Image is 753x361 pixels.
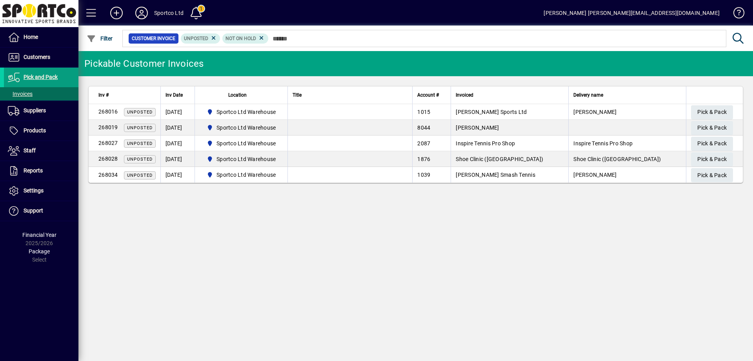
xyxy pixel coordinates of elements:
[573,91,603,99] span: Delivery name
[456,109,527,115] span: [PERSON_NAME] Sports Ltd
[24,127,46,134] span: Products
[4,27,78,47] a: Home
[456,125,499,131] span: [PERSON_NAME]
[4,101,78,121] a: Suppliers
[216,139,276,147] span: Sportco Ltd Warehouse
[697,169,727,182] span: Pick & Pack
[204,107,279,117] span: Sportco Ltd Warehouse
[573,140,633,147] span: Inspire Tennis Pro Shop
[228,91,247,99] span: Location
[98,124,118,130] span: 268019
[691,168,733,182] button: Pick & Pack
[4,141,78,161] a: Staff
[200,91,283,99] div: Location
[222,33,268,44] mat-chip: Hold Status: Not On Hold
[456,172,535,178] span: [PERSON_NAME] Smash Tennis
[204,123,279,132] span: Sportco Ltd Warehouse
[127,141,153,146] span: Unposted
[456,140,515,147] span: Inspire Tennis Pro Shop
[697,121,727,134] span: Pick & Pack
[98,156,118,162] span: 268028
[166,91,183,99] span: Inv Date
[691,105,733,119] button: Pick & Pack
[160,136,195,151] td: [DATE]
[216,108,276,116] span: Sportco Ltd Warehouse
[204,170,279,180] span: Sportco Ltd Warehouse
[24,34,38,40] span: Home
[22,232,56,238] span: Financial Year
[98,91,109,99] span: Inv #
[216,171,276,179] span: Sportco Ltd Warehouse
[417,109,430,115] span: 1015
[456,91,473,99] span: Invoiced
[293,91,302,99] span: Title
[98,140,118,146] span: 268027
[417,140,430,147] span: 2087
[573,91,681,99] div: Delivery name
[85,31,115,46] button: Filter
[160,167,195,183] td: [DATE]
[98,91,156,99] div: Inv #
[24,187,44,194] span: Settings
[216,124,276,132] span: Sportco Ltd Warehouse
[184,36,208,41] span: Unposted
[204,154,279,164] span: Sportco Ltd Warehouse
[160,151,195,167] td: [DATE]
[4,201,78,221] a: Support
[417,172,430,178] span: 1039
[417,125,430,131] span: 8044
[204,139,279,148] span: Sportco Ltd Warehouse
[573,172,617,178] span: [PERSON_NAME]
[127,173,153,178] span: Unposted
[226,36,256,41] span: Not On Hold
[544,7,720,19] div: [PERSON_NAME] [PERSON_NAME][EMAIL_ADDRESS][DOMAIN_NAME]
[728,2,743,27] a: Knowledge Base
[293,91,407,99] div: Title
[24,167,43,174] span: Reports
[216,155,276,163] span: Sportco Ltd Warehouse
[24,107,46,114] span: Suppliers
[691,121,733,135] button: Pick & Pack
[104,6,129,20] button: Add
[132,35,175,42] span: Customer Invoice
[4,48,78,67] a: Customers
[24,207,43,214] span: Support
[456,156,543,162] span: Shoe Clinic ([GEOGRAPHIC_DATA])
[127,125,153,130] span: Unposted
[8,91,33,97] span: Invoices
[456,91,564,99] div: Invoiced
[4,181,78,201] a: Settings
[24,147,36,154] span: Staff
[417,156,430,162] span: 1876
[24,54,50,60] span: Customers
[691,137,733,151] button: Pick & Pack
[573,156,661,162] span: Shoe Clinic ([GEOGRAPHIC_DATA])
[697,137,727,150] span: Pick & Pack
[4,87,78,101] a: Invoices
[4,161,78,181] a: Reports
[154,7,184,19] div: Sportco Ltd
[166,91,190,99] div: Inv Date
[87,35,113,42] span: Filter
[127,157,153,162] span: Unposted
[417,91,439,99] span: Account #
[4,121,78,141] a: Products
[98,172,118,178] span: 268034
[84,57,204,70] div: Pickable Customer Invoices
[127,110,153,115] span: Unposted
[160,104,195,120] td: [DATE]
[29,248,50,255] span: Package
[160,120,195,136] td: [DATE]
[697,153,727,166] span: Pick & Pack
[181,33,220,44] mat-chip: Customer Invoice Status: Unposted
[417,91,446,99] div: Account #
[98,108,118,115] span: 268016
[24,74,58,80] span: Pick and Pack
[697,106,727,119] span: Pick & Pack
[129,6,154,20] button: Profile
[573,109,617,115] span: [PERSON_NAME]
[691,152,733,167] button: Pick & Pack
